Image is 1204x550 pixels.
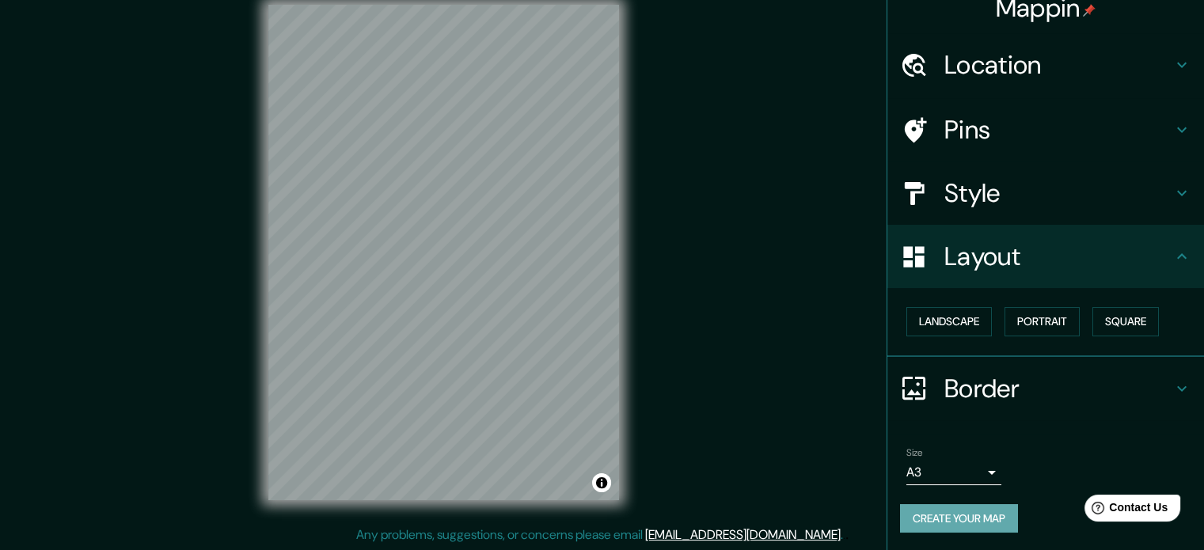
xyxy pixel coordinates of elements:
img: pin-icon.png [1083,4,1096,17]
div: Location [887,33,1204,97]
canvas: Map [268,5,619,500]
div: A3 [906,460,1001,485]
button: Landscape [906,307,992,336]
div: Layout [887,225,1204,288]
div: Pins [887,98,1204,161]
h4: Style [944,177,1172,209]
div: Border [887,357,1204,420]
iframe: Help widget launcher [1063,488,1187,533]
button: Toggle attribution [592,473,611,492]
h4: Layout [944,241,1172,272]
p: Any problems, suggestions, or concerns please email . [356,525,843,544]
a: [EMAIL_ADDRESS][DOMAIN_NAME] [645,526,841,543]
button: Create your map [900,504,1018,533]
label: Size [906,446,923,459]
button: Portrait [1005,307,1080,336]
div: Style [887,161,1204,225]
button: Square [1092,307,1159,336]
div: . [845,525,849,544]
div: . [843,525,845,544]
h4: Border [944,373,1172,404]
h4: Pins [944,114,1172,146]
h4: Location [944,49,1172,81]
